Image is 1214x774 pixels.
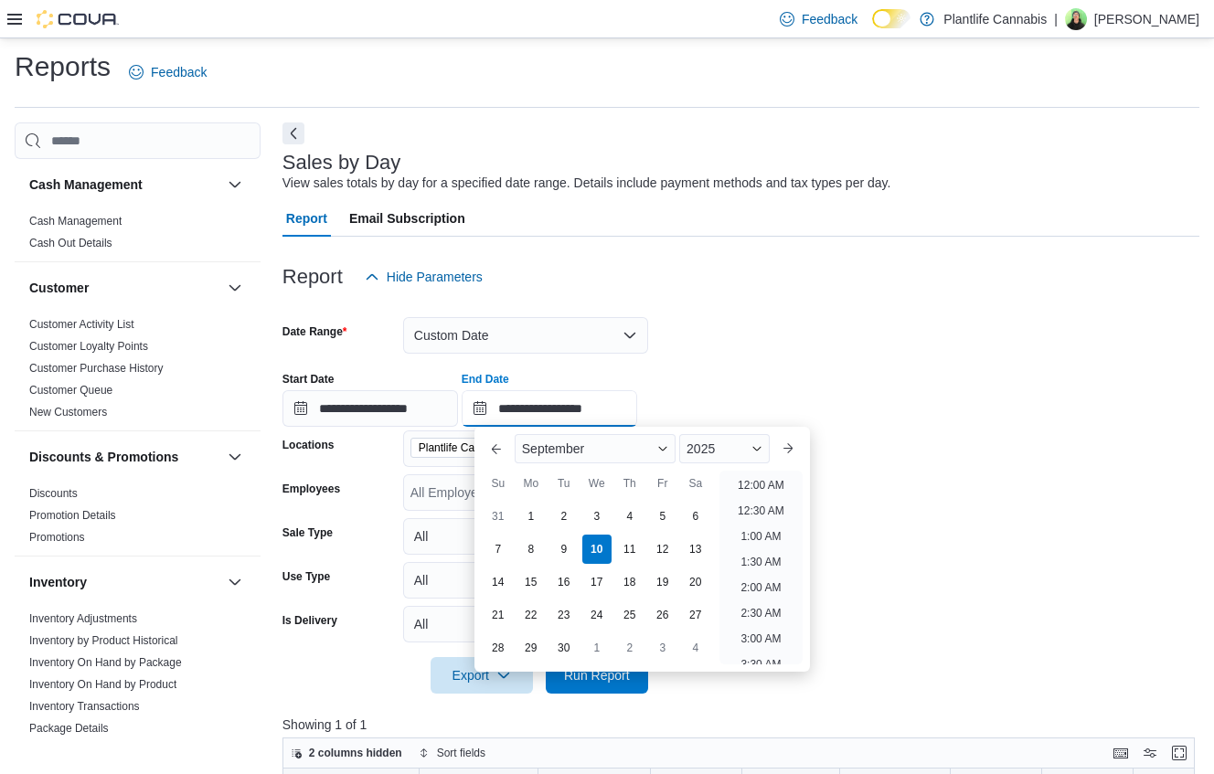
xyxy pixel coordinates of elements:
p: Showing 1 of 1 [282,716,1204,734]
button: Enter fullscreen [1168,742,1190,764]
span: Inventory On Hand by Package [29,655,182,670]
div: day-1 [582,633,612,663]
a: Inventory Adjustments [29,612,137,625]
div: day-24 [582,600,612,630]
span: 2025 [687,441,715,456]
button: All [403,562,648,599]
label: Locations [282,438,335,452]
div: day-11 [615,535,644,564]
div: day-8 [516,535,546,564]
span: Customer Purchase History [29,361,164,376]
li: 3:00 AM [733,628,788,650]
span: Customer Loyalty Points [29,339,148,354]
li: 12:30 AM [730,500,792,522]
a: Inventory On Hand by Product [29,678,176,691]
div: day-1 [516,502,546,531]
div: day-29 [516,633,546,663]
div: day-14 [484,567,513,597]
button: Keyboard shortcuts [1110,742,1132,764]
button: Discounts & Promotions [29,448,220,466]
div: day-26 [648,600,677,630]
div: day-23 [549,600,579,630]
div: day-7 [484,535,513,564]
button: Previous Month [482,434,511,463]
div: Fr [648,469,677,498]
span: Inventory Transactions [29,699,140,714]
div: day-16 [549,567,579,597]
div: September, 2025 [482,500,712,664]
span: Feedback [151,63,207,81]
span: Report [286,200,327,237]
span: Feedback [802,10,857,28]
button: Hide Parameters [357,259,490,295]
a: Cash Management [29,215,122,228]
span: Promotion Details [29,508,116,523]
h3: Discounts & Promotions [29,448,178,466]
button: Customer [224,277,246,299]
button: Cash Management [224,174,246,196]
label: Is Delivery [282,613,337,628]
a: Customer Activity List [29,318,134,331]
div: day-20 [681,567,710,597]
a: Package Details [29,722,109,735]
div: Cash Management [15,210,261,261]
button: Inventory [29,573,220,591]
label: Date Range [282,324,347,339]
button: Discounts & Promotions [224,446,246,468]
a: Promotions [29,531,85,544]
li: 2:00 AM [733,577,788,599]
div: Th [615,469,644,498]
span: September [522,441,584,456]
div: day-22 [516,600,546,630]
span: Sort fields [437,746,485,760]
div: day-21 [484,600,513,630]
div: day-6 [681,502,710,531]
div: Mo [516,469,546,498]
h3: Cash Management [29,175,143,194]
span: Plantlife Cannabis [419,439,507,457]
div: day-9 [549,535,579,564]
button: Customer [29,279,220,297]
span: Email Subscription [349,200,465,237]
button: All [403,518,648,555]
button: Export [431,657,533,694]
span: 2 columns hidden [309,746,402,760]
button: Inventory [224,571,246,593]
a: Cash Out Details [29,237,112,249]
a: Feedback [772,1,865,37]
div: Button. Open the year selector. 2025 is currently selected. [679,434,770,463]
div: day-15 [516,567,546,597]
h3: Customer [29,279,89,297]
div: Button. Open the month selector. September is currently selected. [515,434,676,463]
li: 1:00 AM [733,525,788,547]
img: Cova [37,10,119,28]
span: Package Details [29,721,109,736]
a: Inventory On Hand by Package [29,656,182,669]
span: Dark Mode [872,28,873,29]
button: Sort fields [411,742,493,764]
div: day-10 [582,535,612,564]
button: Custom Date [403,317,648,354]
button: Cash Management [29,175,220,194]
button: Display options [1139,742,1161,764]
a: Customer Purchase History [29,362,164,375]
a: Customer Queue [29,384,112,397]
div: day-13 [681,535,710,564]
label: Start Date [282,372,335,387]
div: day-17 [582,567,612,597]
button: 2 columns hidden [283,742,410,764]
button: Next [282,122,304,144]
div: day-4 [681,633,710,663]
div: day-31 [484,502,513,531]
a: Promotion Details [29,509,116,522]
div: day-30 [549,633,579,663]
button: Next month [773,434,803,463]
span: Plantlife Cannabis [410,438,530,458]
div: day-3 [648,633,677,663]
span: Inventory by Product Historical [29,633,178,648]
div: day-18 [615,567,644,597]
span: Hide Parameters [387,268,483,286]
div: day-3 [582,502,612,531]
label: Employees [282,482,340,496]
p: Plantlife Cannabis [943,8,1047,30]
